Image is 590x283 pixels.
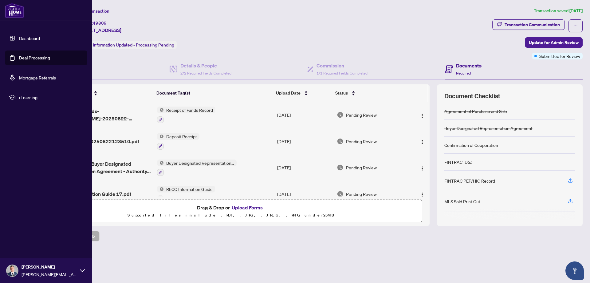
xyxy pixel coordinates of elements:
img: Profile Icon [6,265,18,277]
span: 2/2 Required Fields Completed [180,71,231,75]
div: FINTRAC PEP/HIO Record [444,177,495,184]
span: Pending Review [346,111,377,118]
a: Deal Processing [19,55,50,61]
button: Open asap [565,261,584,280]
div: Transaction Communication [505,20,560,30]
h4: Documents [456,62,482,69]
th: Document Tag(s) [154,84,274,102]
img: Status Icon [157,107,164,113]
div: FINTRAC ID(s) [444,159,472,165]
td: [DATE] [275,102,334,128]
span: Required [456,71,471,75]
button: Logo [417,110,427,120]
span: Pending Review [346,191,377,197]
span: Pending Review [346,138,377,145]
div: Buyer Designated Representation Agreement [444,125,533,131]
button: Status IconReceipt of Funds Record [157,107,215,123]
span: Status [335,90,348,96]
img: logo [5,3,24,18]
button: Update for Admin Review [525,37,583,48]
img: Document Status [337,191,344,197]
th: Status [333,84,407,102]
td: [DATE] [275,128,334,155]
div: MLS Sold Print Out [444,198,480,205]
span: Document Checklist [444,92,500,100]
article: Transaction saved [DATE] [534,7,583,14]
span: [PERSON_NAME][EMAIL_ADDRESS][DOMAIN_NAME] [22,271,77,278]
img: Status Icon [157,160,164,166]
img: Logo [420,113,425,118]
span: ellipsis [573,24,578,28]
span: 1/1 Required Fields Completed [317,71,368,75]
img: Logo [420,166,425,171]
button: Logo [417,136,427,146]
button: Transaction Communication [492,19,565,30]
a: Mortgage Referrals [19,75,56,80]
span: Deposit Receipt [164,133,199,140]
span: RECO Information Guide [164,186,215,192]
span: Buyer Designated Representation Agreement [164,160,237,166]
span: receipt-of-funds-[PERSON_NAME]-20250822-111842.pdf [61,107,152,122]
span: Drag & Drop orUpload FormsSupported files include .PDF, .JPG, .JPEG, .PNG under25MB [40,200,422,223]
p: Supported files include .PDF, .JPG, .JPEG, .PNG under 25 MB [43,212,418,219]
button: Status IconRECO Information Guide [157,186,215,202]
div: Agreement of Purchase and Sale [444,108,507,115]
img: Status Icon [157,186,164,192]
button: Logo [417,163,427,172]
span: Information Updated - Processing Pending [93,42,174,48]
span: 49809 [93,20,107,26]
button: Status IconBuyer Designated Representation Agreement [157,160,237,176]
img: Logo [420,139,425,144]
span: Submitted for Review [539,53,580,59]
span: Pending Review [346,164,377,171]
span: Drag & Drop or [197,204,265,212]
span: Upload Date [276,90,301,96]
div: Status: [76,41,177,49]
button: Status IconDeposit Receipt [157,133,199,150]
span: RECO Information Guide 17.pdf [61,190,131,198]
img: Document Status [337,111,344,118]
span: [STREET_ADDRESS] [76,26,121,34]
span: View Transaction [77,8,109,14]
span: Update for Admin Review [529,38,579,47]
button: Upload Forms [230,204,265,212]
span: Receipt of Funds Record [164,107,215,113]
h4: Details & People [180,62,231,69]
th: (10) File Name [58,84,154,102]
th: Upload Date [273,84,333,102]
div: Confirmation of Cooperation [444,142,498,148]
span: Ontario 371 - Buyer Designated Representation Agreement - Authority for Purchase or Lease 8.pdf [61,160,152,175]
button: Logo [417,189,427,199]
img: Status Icon [157,133,164,140]
a: Dashboard [19,35,40,41]
span: rLearning [19,94,83,101]
span: [PERSON_NAME] [22,264,77,270]
img: Document Status [337,164,344,171]
img: Logo [420,192,425,197]
span: doc00460220250822123510.pdf [61,138,139,145]
td: [DATE] [275,181,334,207]
td: [DATE] [275,155,334,181]
img: Document Status [337,138,344,145]
h4: Commission [317,62,368,69]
